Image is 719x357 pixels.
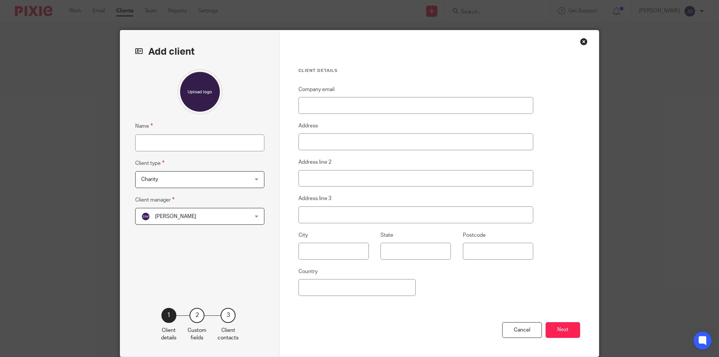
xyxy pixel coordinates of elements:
img: svg%3E [141,212,150,221]
p: Client contacts [218,327,239,342]
span: [PERSON_NAME] [155,214,196,219]
button: Next [546,322,580,338]
h2: Add client [135,45,264,58]
label: Postcode [463,232,486,239]
div: Close this dialog window [580,38,588,45]
label: Client type [135,159,164,167]
p: Custom fields [188,327,206,342]
div: 1 [161,308,176,323]
span: Charity [141,177,158,182]
label: Name [135,122,153,130]
label: Address [298,122,318,130]
h3: Client details [298,68,533,74]
div: 2 [189,308,204,323]
div: 3 [221,308,236,323]
div: Cancel [502,322,542,338]
p: Client details [161,327,176,342]
label: Country [298,268,318,275]
label: Address line 3 [298,195,331,202]
label: Company email [298,86,334,93]
label: City [298,232,308,239]
label: Client manager [135,196,175,204]
label: Address line 2 [298,158,331,166]
label: State [380,232,393,239]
